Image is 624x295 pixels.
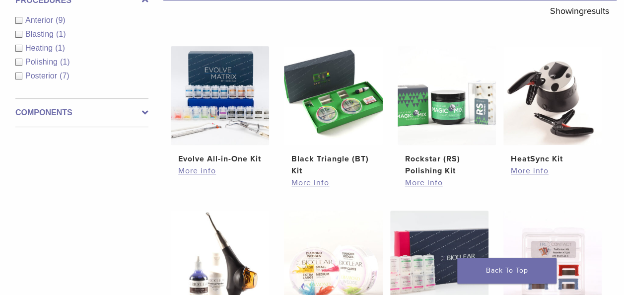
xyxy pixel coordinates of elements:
[55,44,65,52] span: (1)
[25,30,56,38] span: Blasting
[25,16,56,24] span: Anterior
[398,46,496,145] img: Rockstar (RS) Polishing Kit
[511,153,594,165] h2: HeatSync Kit
[56,30,66,38] span: (1)
[56,16,66,24] span: (9)
[405,177,488,189] a: More info
[284,46,382,145] img: Black Triangle (BT) Kit
[25,44,55,52] span: Heating
[178,153,262,165] h2: Evolve All-in-One Kit
[60,72,69,80] span: (7)
[503,46,602,145] img: HeatSync Kit
[284,46,382,176] a: Black Triangle (BT) KitBlack Triangle (BT) Kit
[15,107,148,119] label: Components
[398,46,496,176] a: Rockstar (RS) Polishing KitRockstar (RS) Polishing Kit
[171,46,269,145] img: Evolve All-in-One Kit
[511,165,594,177] a: More info
[291,177,375,189] a: More info
[171,46,269,164] a: Evolve All-in-One KitEvolve All-in-One Kit
[178,165,262,177] a: More info
[550,0,609,21] p: Showing results
[457,258,556,284] a: Back To Top
[25,72,60,80] span: Posterior
[60,58,70,66] span: (1)
[405,153,488,177] h2: Rockstar (RS) Polishing Kit
[503,46,602,164] a: HeatSync KitHeatSync Kit
[291,153,375,177] h2: Black Triangle (BT) Kit
[25,58,60,66] span: Polishing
